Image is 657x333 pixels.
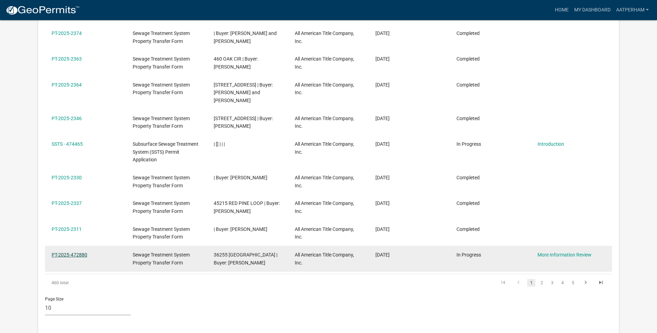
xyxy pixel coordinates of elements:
span: | Buyer: Ryan Hendrickson [214,226,267,232]
span: All American Title Company, Inc. [295,82,354,96]
li: page 1 [526,277,536,289]
span: Completed [456,116,480,121]
div: 460 total [45,274,157,291]
span: Subsurface Sewage Treatment System (SSTS) Permit Application [133,141,198,163]
a: PT-2025-472880 [52,252,87,258]
span: All American Title Company, Inc. [295,56,354,70]
a: 1 [527,279,535,287]
span: | Buyer: Babara E Schave [214,175,267,180]
span: Sewage Treatment System Property Transfer Form [133,226,190,240]
span: 45215 RED PINE LOOP | Buyer: Aaron Karvonen [214,200,280,214]
a: PT-2025-2374 [52,30,82,36]
li: page 4 [557,277,568,289]
span: Completed [456,56,480,62]
span: 09/09/2025 [375,30,390,36]
span: All American Title Company, Inc. [295,226,354,240]
span: 09/05/2025 [375,116,390,121]
span: Completed [456,175,480,180]
span: Completed [456,226,480,232]
span: All American Title Company, Inc. [295,175,354,188]
a: 5 [569,279,577,287]
span: All American Title Company, Inc. [295,116,354,129]
span: | [] | | | [214,141,225,147]
a: More Information Review [538,252,592,258]
li: page 3 [547,277,557,289]
span: Completed [456,200,480,206]
li: page 5 [568,277,578,289]
span: 09/05/2025 [375,175,390,180]
span: 09/04/2025 [375,226,390,232]
span: 36255 RUSH LAKE LOOP | Buyer: Pamela Youngquist [214,252,277,265]
a: PT-2025-2337 [52,200,82,206]
span: 09/05/2025 [375,200,390,206]
span: In Progress [456,141,481,147]
a: 4 [558,279,567,287]
span: All American Title Company, Inc. [295,30,354,44]
span: Sewage Treatment System Property Transfer Form [133,252,190,265]
span: 37875 423RD ST | Buyer: Justin Keller and Sarah Keller [214,82,273,103]
span: Completed [456,30,480,36]
span: Sewage Treatment System Property Transfer Form [133,82,190,96]
a: PT-2025-2346 [52,116,82,121]
span: | Buyer: Michael Pavich and Tamara Pavich [214,30,277,44]
span: In Progress [456,252,481,258]
a: 2 [538,279,546,287]
span: All American Title Company, Inc. [295,200,354,214]
a: go to next page [579,279,592,287]
span: 09/08/2025 [375,82,390,88]
a: My Dashboard [571,3,613,17]
span: 09/08/2025 [375,56,390,62]
span: 09/03/2025 [375,252,390,258]
a: PT-2025-2311 [52,226,82,232]
span: 09/05/2025 [375,141,390,147]
span: 1211 6TH AVE NW | Buyer: Megan Miller [214,116,273,129]
span: Sewage Treatment System Property Transfer Form [133,116,190,129]
span: Sewage Treatment System Property Transfer Form [133,175,190,188]
a: PT-2025-2363 [52,56,82,62]
a: AATPerham [613,3,651,17]
span: Completed [456,82,480,88]
span: Sewage Treatment System Property Transfer Form [133,56,190,70]
span: 460 OAK CIR | Buyer: Tamara Rust [214,56,258,70]
a: go to first page [497,279,510,287]
a: PT-2025-2364 [52,82,82,88]
span: All American Title Company, Inc. [295,141,354,155]
a: Home [552,3,571,17]
li: page 2 [536,277,547,289]
a: SSTS - 474465 [52,141,83,147]
a: PT-2025-2330 [52,175,82,180]
a: go to last page [594,279,607,287]
span: All American Title Company, Inc. [295,252,354,265]
a: 3 [548,279,556,287]
span: Sewage Treatment System Property Transfer Form [133,30,190,44]
span: Sewage Treatment System Property Transfer Form [133,200,190,214]
a: Introduction [538,141,564,147]
a: go to previous page [512,279,525,287]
